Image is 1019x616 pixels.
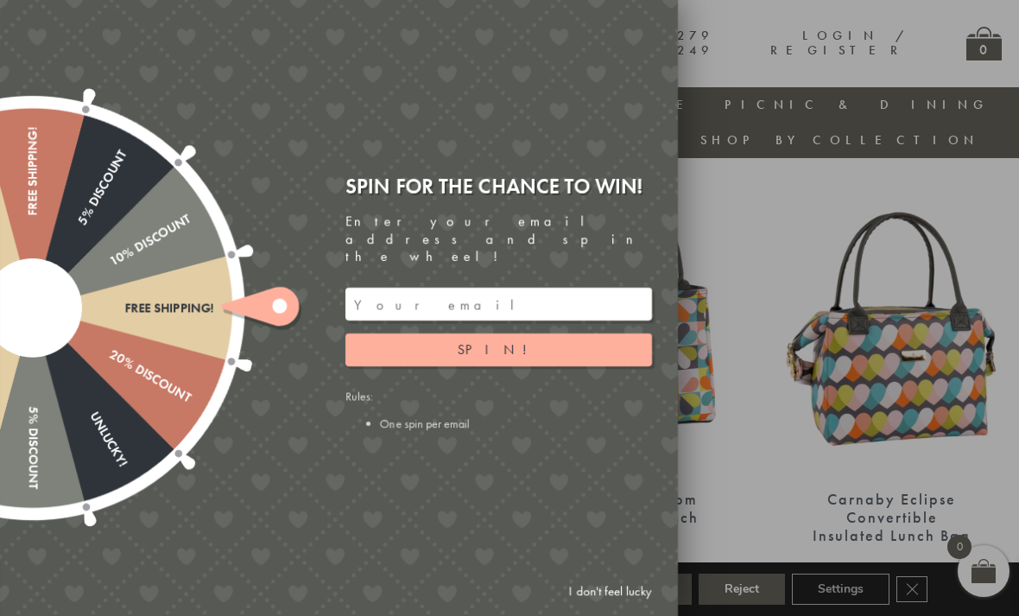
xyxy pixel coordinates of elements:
div: 5% Discount [26,147,130,311]
li: One spin per email [380,416,652,431]
div: Free shipping! [25,127,40,308]
input: Your email [345,288,652,321]
div: Unlucky! [26,304,130,468]
div: 20% Discount [28,302,193,405]
div: Rules: [345,388,652,431]
div: 5% Discount [25,308,40,490]
div: 10% Discount [28,211,193,314]
a: I don't feel lucky [560,575,661,607]
button: Spin! [345,333,652,366]
div: Free shipping! [33,301,214,315]
span: Spin! [458,340,540,359]
div: Spin for the chance to win! [345,173,652,200]
div: Enter your email address and spin the wheel! [345,213,652,266]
